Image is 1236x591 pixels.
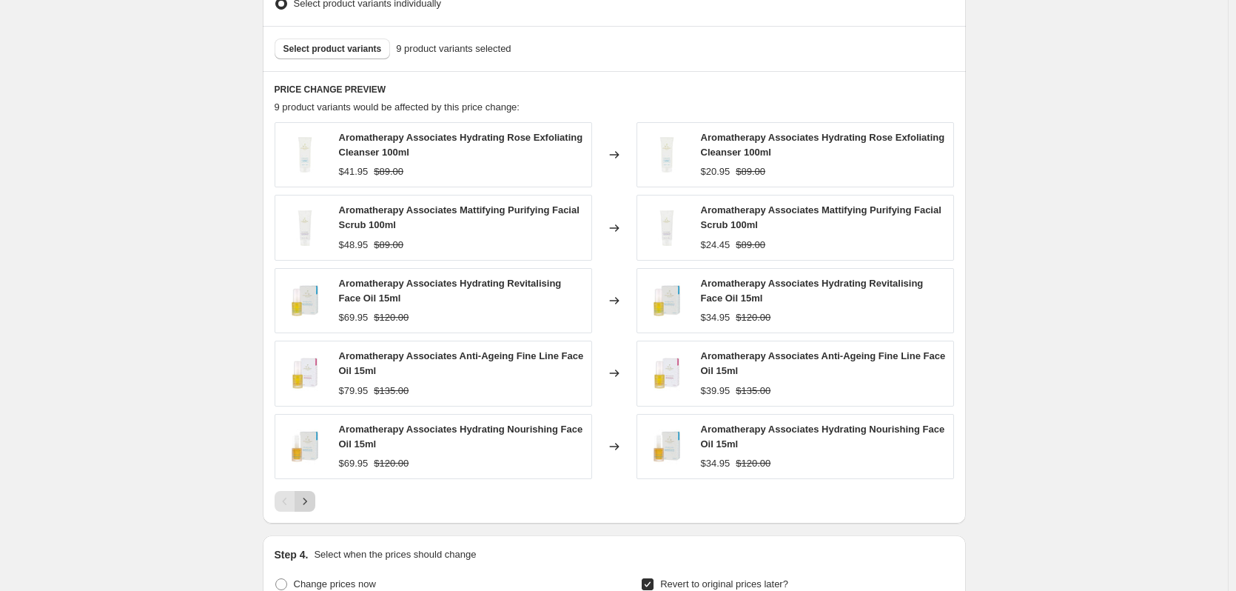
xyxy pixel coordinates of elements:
div: $34.95 [701,310,730,325]
p: Select when the prices should change [314,547,476,562]
div: $34.95 [701,456,730,471]
img: GRP1_1_-Photoroom_35_80x.jpg [283,351,327,395]
strike: $89.00 [374,164,403,179]
img: GRP1_1_-Photoroom_48_80x.jpg [645,133,689,177]
strike: $89.00 [736,164,765,179]
img: GRP1_1_-Photoroom_36_80x.jpg [283,278,327,323]
div: $48.95 [339,238,369,253]
img: GRP1_1_-Photoroom_48_80x.jpg [283,133,327,177]
span: Aromatherapy Associates Hydrating Nourishing Face Oil 15ml [701,424,945,450]
img: GRP1_1_-Photoroom_46_80x.jpg [645,206,689,250]
button: Select product variants [275,39,391,59]
div: $39.95 [701,384,730,398]
strike: $89.00 [736,238,765,253]
span: Aromatherapy Associates Mattifying Purifying Facial Scrub 100ml [339,204,580,230]
span: Aromatherapy Associates Mattifying Purifying Facial Scrub 100ml [701,204,941,230]
span: Select product variants [283,43,382,55]
div: $20.95 [701,164,730,179]
div: $69.95 [339,310,369,325]
strike: $135.00 [374,384,409,398]
img: GRP1_1_-Photoroom_34_80x.jpg [283,424,327,469]
span: Aromatherapy Associates Hydrating Rose Exfoliating Cleanser 100ml [701,132,945,158]
strike: $120.00 [374,456,409,471]
span: Revert to original prices later? [660,578,788,590]
strike: $120.00 [374,310,409,325]
span: 9 product variants would be affected by this price change: [275,101,520,113]
img: GRP1_1_-Photoroom_34_80x.jpg [645,424,689,469]
h2: Step 4. [275,547,309,562]
img: GRP1_1_-Photoroom_46_80x.jpg [283,206,327,250]
span: Aromatherapy Associates Anti-Ageing Fine Line Face Oil 15ml [339,350,584,376]
span: Aromatherapy Associates Hydrating Rose Exfoliating Cleanser 100ml [339,132,583,158]
span: 9 product variants selected [396,41,511,56]
div: $24.45 [701,238,730,253]
span: Aromatherapy Associates Anti-Ageing Fine Line Face Oil 15ml [701,350,946,376]
strike: $120.00 [736,310,770,325]
span: Aromatherapy Associates Hydrating Revitalising Face Oil 15ml [701,278,924,304]
div: $69.95 [339,456,369,471]
strike: $89.00 [374,238,403,253]
span: Aromatherapy Associates Hydrating Revitalising Face Oil 15ml [339,278,562,304]
strike: $120.00 [736,456,770,471]
img: GRP1_1_-Photoroom_35_80x.jpg [645,351,689,395]
strike: $135.00 [736,384,770,398]
button: Next [295,491,315,512]
span: Aromatherapy Associates Hydrating Nourishing Face Oil 15ml [339,424,583,450]
span: Change prices now [294,578,376,590]
img: GRP1_1_-Photoroom_36_80x.jpg [645,278,689,323]
div: $41.95 [339,164,369,179]
div: $79.95 [339,384,369,398]
h6: PRICE CHANGE PREVIEW [275,84,954,96]
nav: Pagination [275,491,315,512]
